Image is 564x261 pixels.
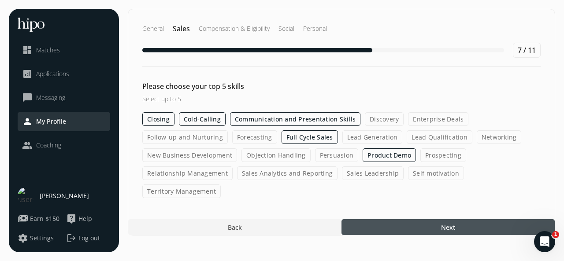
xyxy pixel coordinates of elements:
label: Sales Analytics and Reporting [237,166,338,180]
span: Help [78,214,92,223]
span: [PERSON_NAME] [40,191,89,200]
label: Sales Leadership [342,166,404,180]
label: Product Demo [363,148,416,162]
div: Hi there 😀​Welcome to Hipo! We are a hiring marketplace matching high-potential talent to high-gr... [7,60,145,135]
span: Settings [30,234,54,243]
span: payments [18,213,28,224]
div: 7 / 11 [513,43,541,58]
a: personMy Profile [22,116,106,127]
iframe: Intercom live chat [534,231,555,252]
h2: Please choose your top 5 skills [142,81,451,92]
div: Hi there 😀 ​ [14,65,137,82]
span: 1 [552,231,559,238]
a: settingsSettings [18,233,62,243]
span: logout [66,233,77,243]
label: Enterprise Deals [408,112,468,126]
button: Next [341,219,555,235]
button: logoutLog out [66,233,110,243]
h2: Personal [303,24,327,33]
a: peopleCoaching [22,140,106,151]
span: person [22,116,33,127]
label: Relationship Management [142,166,233,180]
h2: Compensation & Eligibility [199,24,270,33]
button: Send a message… [151,190,165,204]
a: analyticsApplications [22,69,106,79]
img: Profile image for Adam [25,5,39,19]
button: Gif picker [42,194,49,201]
label: Communication and Presentation Skills [230,112,360,126]
span: Back [228,223,242,232]
label: Follow-up and Nurturing [142,130,228,144]
button: Home [138,4,155,20]
span: My Profile [36,117,66,126]
h2: Social [278,24,294,33]
div: Adam says… [7,60,169,154]
button: live_helpHelp [66,213,92,224]
label: Persuasion [315,148,359,162]
a: live_helpHelp [66,213,110,224]
span: Messaging [36,93,65,102]
label: Forecasting [232,130,277,144]
div: [PERSON_NAME] • [DATE] [14,137,83,142]
button: Emoji picker [28,194,35,201]
span: Coaching [36,141,61,150]
span: Matches [36,46,60,55]
label: New Business Development [142,148,237,162]
label: Full Cycle Sales [282,130,338,144]
label: Prospecting [420,148,466,162]
span: people [22,140,33,151]
img: hh-logo-white [18,18,45,32]
span: dashboard [22,45,33,55]
label: Self-motivation [408,166,464,180]
label: Territory Management [142,184,221,198]
span: Log out [78,234,100,243]
a: paymentsEarn $150 [18,213,62,224]
span: Applications [36,70,69,78]
button: paymentsEarn $150 [18,213,59,224]
label: Closing [142,112,174,126]
label: Discovery [365,112,404,126]
a: dashboardMatches [22,45,106,55]
div: Welcome to Hipo! We are a hiring marketplace matching high-potential talent to high-growth compan... [14,87,137,130]
button: settingsSettings [18,233,54,243]
label: Cold-Calling [179,112,226,126]
p: Active [DATE] [43,11,82,20]
label: Lead Qualification [407,130,472,144]
span: Earn $150 [30,214,59,223]
h3: Select up to 5 [142,94,451,103]
span: Next [441,223,455,232]
a: chat_bubble_outlineMessaging [22,92,106,103]
h2: General [142,24,164,33]
button: go back [6,4,22,20]
div: Close [155,4,171,19]
span: settings [18,233,28,243]
span: chat_bubble_outline [22,92,33,103]
label: Networking [477,130,522,144]
textarea: Message… [7,175,169,190]
span: analytics [22,69,33,79]
button: Start recording [56,194,63,201]
button: Back [128,219,341,235]
span: live_help [66,213,77,224]
img: user-photo [18,187,35,205]
h2: Sales [173,23,190,34]
label: Lead Generation [342,130,403,144]
label: Objection Handling [241,148,311,162]
h1: [PERSON_NAME] [43,4,100,11]
button: Upload attachment [14,194,21,201]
